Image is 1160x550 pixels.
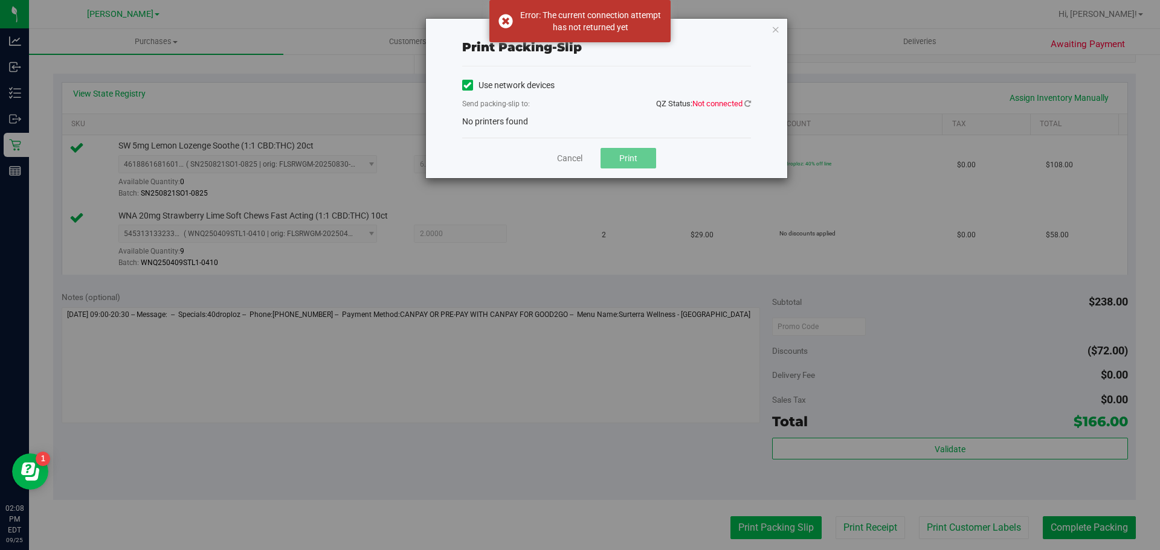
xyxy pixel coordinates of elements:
[462,40,582,54] span: Print packing-slip
[462,79,555,92] label: Use network devices
[462,98,530,109] label: Send packing-slip to:
[619,153,637,163] span: Print
[36,452,50,466] iframe: Resource center unread badge
[557,152,582,165] a: Cancel
[12,453,48,490] iframe: Resource center
[692,99,743,108] span: Not connected
[520,9,662,33] div: Error: The current connection attempt has not returned yet
[656,99,751,108] span: QZ Status:
[462,117,528,126] span: No printers found
[601,148,656,168] button: Print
